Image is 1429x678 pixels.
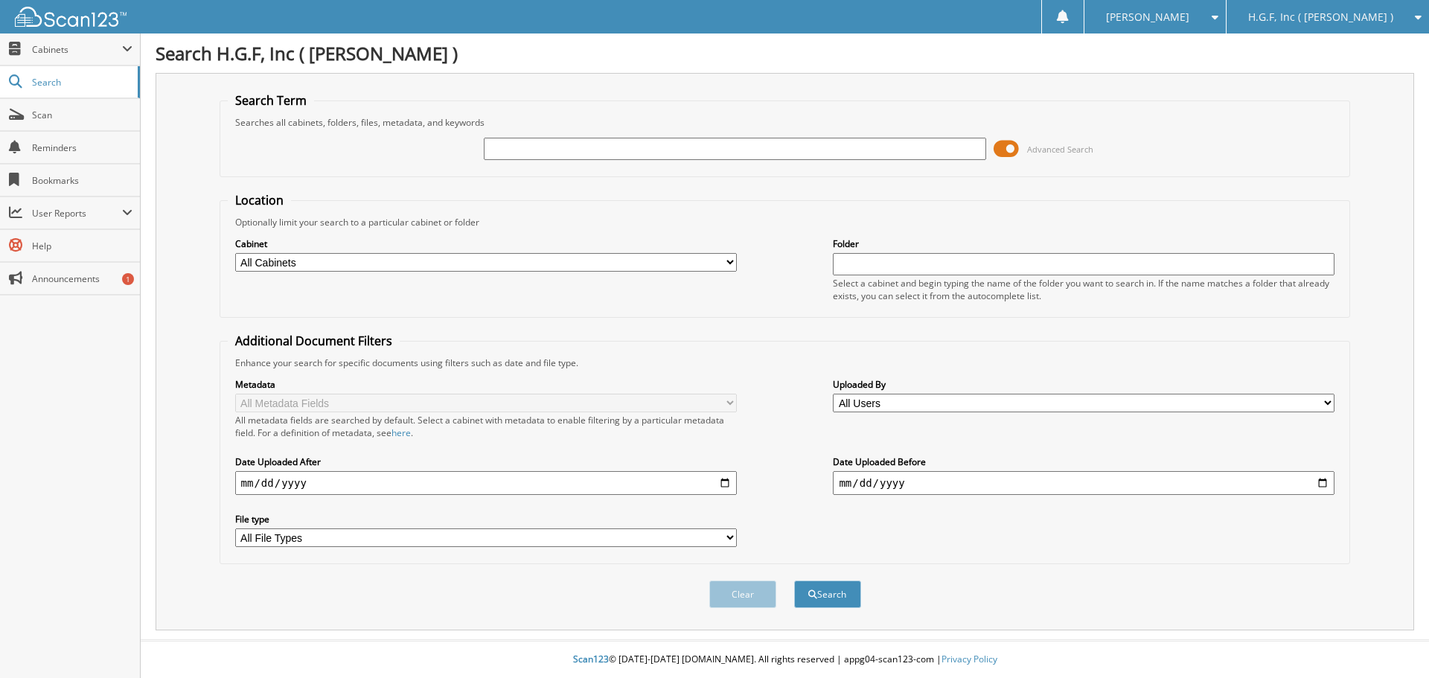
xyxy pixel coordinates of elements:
span: User Reports [32,207,122,220]
span: Help [32,240,132,252]
span: Search [32,76,130,89]
label: Folder [833,237,1334,250]
input: start [235,471,737,495]
label: Date Uploaded Before [833,455,1334,468]
span: Bookmarks [32,174,132,187]
label: Cabinet [235,237,737,250]
span: Cabinets [32,43,122,56]
span: Advanced Search [1027,144,1093,155]
input: end [833,471,1334,495]
div: Searches all cabinets, folders, files, metadata, and keywords [228,116,1343,129]
legend: Location [228,192,291,208]
h1: Search H.G.F, Inc ( [PERSON_NAME] ) [156,41,1414,65]
div: © [DATE]-[DATE] [DOMAIN_NAME]. All rights reserved | appg04-scan123-com | [141,642,1429,678]
a: here [391,426,411,439]
a: Privacy Policy [942,653,997,665]
div: Enhance your search for specific documents using filters such as date and file type. [228,356,1343,369]
span: Announcements [32,272,132,285]
label: Uploaded By [833,378,1334,391]
label: File type [235,513,737,525]
span: [PERSON_NAME] [1106,13,1189,22]
div: Select a cabinet and begin typing the name of the folder you want to search in. If the name match... [833,277,1334,302]
div: 1 [122,273,134,285]
label: Date Uploaded After [235,455,737,468]
span: Scan [32,109,132,121]
legend: Search Term [228,92,314,109]
button: Search [794,581,861,608]
legend: Additional Document Filters [228,333,400,349]
div: All metadata fields are searched by default. Select a cabinet with metadata to enable filtering b... [235,414,737,439]
img: scan123-logo-white.svg [15,7,127,27]
button: Clear [709,581,776,608]
span: Reminders [32,141,132,154]
span: Scan123 [573,653,609,665]
div: Optionally limit your search to a particular cabinet or folder [228,216,1343,228]
label: Metadata [235,378,737,391]
span: H.G.F, Inc ( [PERSON_NAME] ) [1248,13,1393,22]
